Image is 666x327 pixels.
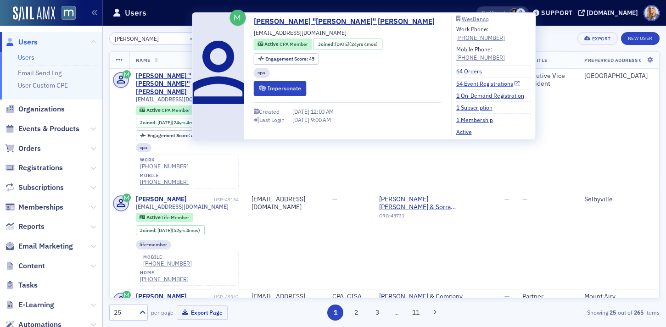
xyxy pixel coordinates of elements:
[254,39,312,50] div: Active: Active: CPA Member
[18,37,38,47] span: Users
[456,33,505,42] a: [PHONE_NUMBER]
[18,241,73,251] span: Email Marketing
[18,183,64,193] span: Subscriptions
[456,91,531,100] a: 1 On-Demand Registration
[335,41,349,47] span: [DATE]
[348,305,364,321] button: 2
[482,308,660,316] div: Showing out of items
[140,163,189,170] a: [PHONE_NUMBER]
[136,57,151,63] span: Name
[456,116,500,124] a: 1 Membership
[311,108,334,115] span: 12:00 AM
[140,270,189,276] div: home
[136,72,213,96] a: [PERSON_NAME] "[PERSON_NAME]" [PERSON_NAME]
[332,293,367,301] div: CPA, CISA
[140,276,189,283] a: [PHONE_NUMBER]
[379,195,463,211] a: [PERSON_NAME] [PERSON_NAME] & Sorra Chtd. ([GEOGRAPHIC_DATA], [GEOGRAPHIC_DATA])
[125,7,146,18] h1: Users
[254,81,307,95] button: Impersonate
[136,105,194,115] div: Active: Active: CPA Member
[188,197,239,203] div: USR-49184
[265,56,314,61] div: 45
[264,41,280,47] span: Active
[140,227,157,233] span: Joined :
[136,213,193,222] div: Active: Active: Life Member
[456,103,499,111] a: 1 Subscription
[390,308,403,316] span: …
[327,305,343,321] button: 1
[146,214,162,221] span: Active
[5,183,64,193] a: Subscriptions
[584,293,651,301] div: Mount Airy
[369,305,385,321] button: 3
[18,280,38,290] span: Tasks
[5,144,41,154] a: Orders
[481,10,505,16] span: Viewing
[147,132,191,139] span: Engagement Score :
[5,280,38,290] a: Tasks
[592,36,611,41] div: Export
[140,214,189,220] a: Active Life Member
[187,34,196,42] button: ×
[456,25,505,42] div: Work Phone:
[621,32,660,45] a: New User
[18,202,63,212] span: Memberships
[332,195,337,203] span: —
[379,213,463,222] div: ORG-45731
[254,53,319,65] div: Engagement Score: 45
[632,308,645,316] strong: 265
[143,260,192,267] a: [PHONE_NUMBER]
[136,96,229,103] span: [EMAIL_ADDRESS][DOMAIN_NAME]
[456,79,520,88] a: 54 Event Registrations
[379,195,463,211] span: Weyrich Cronin & Sorra Chtd. (Cockeysville, MD)
[516,8,526,18] span: Justin Chase
[456,127,479,136] a: Active
[578,10,641,16] button: [DOMAIN_NAME]
[157,119,172,126] span: [DATE]
[259,117,285,122] div: Last Login
[254,28,347,37] span: [EMAIL_ADDRESS][DOMAIN_NAME]
[408,305,424,321] button: 11
[136,293,187,301] a: [PERSON_NAME]
[13,6,55,21] img: SailAMX
[18,124,79,134] span: Events & Products
[55,6,76,22] a: View Homepage
[136,203,229,210] span: [EMAIL_ADDRESS][DOMAIN_NAME]
[462,17,489,22] div: WesBanco
[456,53,505,61] a: [PHONE_NUMBER]
[584,195,651,204] div: Selbyville
[5,222,45,232] a: Reports
[18,69,62,77] a: Email Send Log
[280,41,308,47] span: CPA Member
[146,107,162,113] span: Active
[252,195,319,211] div: [EMAIL_ADDRESS][DOMAIN_NAME]
[140,178,189,185] a: [PHONE_NUMBER]
[151,308,173,316] label: per page
[522,293,571,301] div: Partner
[584,72,651,80] div: [GEOGRAPHIC_DATA]
[504,292,509,300] span: —
[157,227,172,233] span: [DATE]
[114,308,134,317] div: 25
[292,108,311,115] span: [DATE]
[504,195,509,203] span: —
[136,143,152,152] div: cpa
[456,16,531,22] a: WesBanco
[136,195,187,204] a: [PERSON_NAME]
[5,261,45,271] a: Content
[18,300,54,310] span: E-Learning
[162,214,189,221] span: Life Member
[162,107,190,113] span: CPA Member
[379,293,463,301] span: Kearney & Company
[62,6,76,20] img: SailAMX
[584,57,651,63] span: Preferred Address City
[140,120,157,126] span: Joined :
[318,41,336,48] span: Joined :
[5,300,54,310] a: E-Learning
